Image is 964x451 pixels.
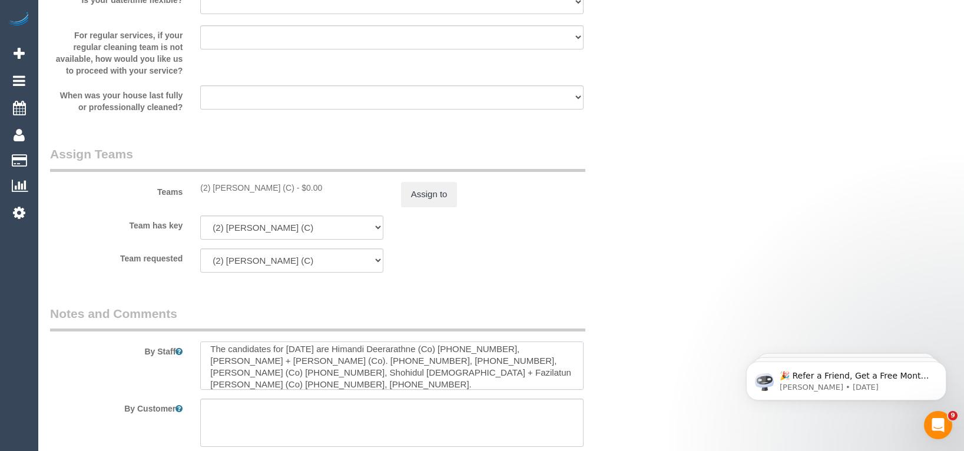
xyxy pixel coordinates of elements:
[41,248,191,264] label: Team requested
[41,182,191,198] label: Teams
[41,85,191,113] label: When was your house last fully or professionally cleaned?
[401,182,458,207] button: Assign to
[200,182,383,194] div: 0 hours x $0.00/hour
[924,411,952,439] iframe: Intercom live chat
[41,215,191,231] label: Team has key
[41,25,191,77] label: For regular services, if your regular cleaning team is not available, how would you like us to pr...
[50,305,585,331] legend: Notes and Comments
[41,399,191,414] label: By Customer
[50,145,585,172] legend: Assign Teams
[41,341,191,357] label: By Staff
[948,411,958,420] span: 9
[728,337,964,419] iframe: Intercom notifications message
[7,12,31,28] img: Automaid Logo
